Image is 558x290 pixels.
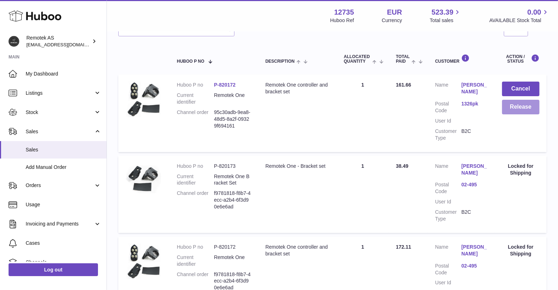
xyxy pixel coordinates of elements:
a: 02-495 [461,181,488,188]
span: Huboo P no [177,59,204,64]
td: 1 [337,156,389,233]
a: 1326pk [461,100,488,107]
img: 127351693993591.jpg [125,244,161,279]
a: Log out [9,263,98,276]
span: Total sales [430,17,461,24]
dt: User Id [435,118,461,124]
span: Orders [26,182,94,189]
dt: Huboo P no [177,244,214,250]
div: Action / Status [502,54,539,64]
dd: B2C [461,209,488,222]
button: Release [502,100,539,114]
a: 0.00 AVAILABLE Stock Total [489,7,549,24]
dt: Current identifier [177,254,214,268]
span: 0.00 [527,7,541,17]
span: [EMAIL_ADDRESS][DOMAIN_NAME] [26,42,105,47]
dd: 95c30adb-9ea8-48d5-8a2f-09329f694161 [214,109,251,129]
a: [PERSON_NAME] [461,82,488,95]
dt: Postal Code [435,263,461,276]
img: 127351693993591.jpg [125,82,161,117]
a: [PERSON_NAME] [461,244,488,257]
div: Customer [435,54,488,64]
dt: Postal Code [435,100,461,114]
a: 02-495 [461,263,488,269]
span: ALLOCATED Quantity [344,55,371,64]
dd: Remotek One [214,92,251,105]
dt: Customer Type [435,209,461,222]
div: Locked for Shipping [502,244,539,257]
dt: Postal Code [435,181,461,195]
span: AVAILABLE Stock Total [489,17,549,24]
div: Currency [382,17,402,24]
dt: Name [435,163,461,178]
div: Remotek One controller and bracket set [265,244,330,257]
dd: P-820172 [214,244,251,250]
dd: B2C [461,128,488,141]
strong: 12735 [334,7,354,17]
button: Cancel [502,82,539,96]
span: Invoicing and Payments [26,221,94,227]
dd: P-820173 [214,163,251,170]
span: Cases [26,240,101,247]
img: 127351694072667.jpg [125,163,161,193]
strong: EUR [387,7,402,17]
span: 523.39 [432,7,453,17]
span: 172.11 [396,244,411,250]
dt: Huboo P no [177,163,214,170]
span: 38.49 [396,163,408,169]
a: P-820172 [214,82,236,88]
span: Usage [26,201,101,208]
dt: Huboo P no [177,82,214,88]
span: 161.66 [396,82,411,88]
dt: Current identifier [177,173,214,187]
dt: Current identifier [177,92,214,105]
span: Sales [26,146,101,153]
span: Total paid [396,55,410,64]
a: 523.39 Total sales [430,7,461,24]
div: Remotek AS [26,35,91,48]
dd: Remotek One [214,254,251,268]
div: Locked for Shipping [502,163,539,176]
span: Sales [26,128,94,135]
div: Remotek One - Bracket set [265,163,330,170]
div: Huboo Ref [330,17,354,24]
span: Channels [26,259,101,266]
span: Add Manual Order [26,164,101,171]
img: dag@remotek.no [9,36,19,47]
span: Description [265,59,295,64]
a: [PERSON_NAME] [461,163,488,176]
dt: Name [435,244,461,259]
span: My Dashboard [26,71,101,77]
div: Remotek One controller and bracket set [265,82,330,95]
dd: f9781818-f8b7-4ecc-a2b4-6f3d90e6e6ad [214,190,251,210]
dt: Channel order [177,109,214,129]
dt: Name [435,82,461,97]
td: 1 [337,74,389,152]
span: Listings [26,90,94,97]
dt: Channel order [177,190,214,210]
dt: User Id [435,279,461,286]
dt: User Id [435,198,461,205]
dd: Remotek One Bracket Set [214,173,251,187]
span: Stock [26,109,94,116]
dt: Customer Type [435,128,461,141]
